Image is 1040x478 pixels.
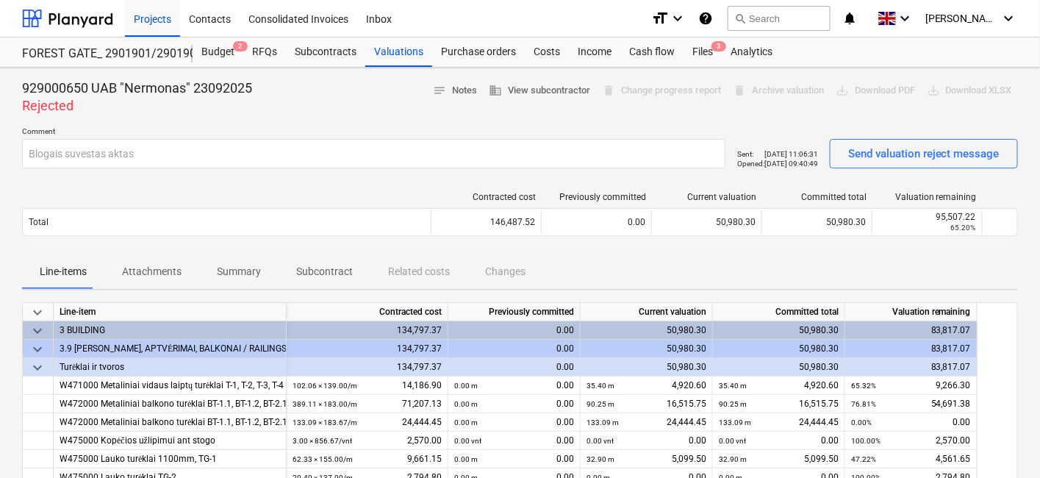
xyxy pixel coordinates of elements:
[851,418,872,427] small: 0.00%
[29,304,46,321] span: keyboard_arrow_down
[432,38,525,67] a: Purchase orders
[851,377,971,395] div: 9,266.30
[951,224,976,232] small: 65.20%
[60,432,280,450] div: W475000 Kopėčios užlipimui ant stogo
[483,79,596,102] button: View subcontractor
[217,264,261,279] p: Summary
[54,303,287,321] div: Line-item
[122,264,182,279] p: Attachments
[698,10,713,27] i: Knowledge base
[851,413,971,432] div: 0.00
[719,450,839,468] div: 5,099.50
[764,149,818,159] p: [DATE] 11:06:31
[454,450,574,468] div: 0.00
[719,413,839,432] div: 24,444.45
[293,382,357,390] small: 102.06 × 139.00 / m
[293,455,353,463] small: 62.33 × 155.00 / m
[437,192,536,202] div: Contracted cost
[293,437,352,445] small: 3.00 × 856.67 / vnt
[293,418,357,427] small: 133.09 × 183.67 / m
[365,38,432,67] a: Valuations
[845,303,978,321] div: Valuation remaining
[842,10,857,27] i: notifications
[541,210,651,234] div: 0.00
[525,38,569,67] a: Costs
[761,210,872,234] div: 50,980.30
[287,358,448,377] div: 134,797.37
[719,377,839,395] div: 4,920.60
[548,192,646,202] div: Previously committed
[569,38,620,67] a: Income
[878,192,977,202] div: Valuation remaining
[193,38,243,67] div: Budget
[587,418,619,427] small: 133.09 m
[581,321,713,340] div: 50,980.30
[448,340,581,358] div: 0.00
[896,10,914,27] i: keyboard_arrow_down
[293,400,357,408] small: 389.11 × 183.00 / m
[286,38,365,67] a: Subcontracts
[60,340,280,358] div: 3.9 [PERSON_NAME], APTVĖRIMAI, BALKONAI / RAILINGS
[454,437,481,445] small: 0.00 vnt
[293,395,442,413] div: 71,207.13
[651,210,761,234] div: 50,980.30
[845,340,978,358] div: 83,817.07
[719,395,839,413] div: 16,515.75
[713,303,845,321] div: Committed total
[29,340,46,358] span: keyboard_arrow_down
[851,455,876,463] small: 47.22%
[719,432,839,450] div: 0.00
[489,82,590,99] span: View subcontractor
[587,382,614,390] small: 35.40 m
[737,159,764,168] p: Opened :
[669,10,686,27] i: keyboard_arrow_down
[830,139,1018,168] button: Send valuation reject message
[433,82,477,99] span: Notes
[728,6,831,31] button: Search
[448,303,581,321] div: Previously committed
[29,322,46,340] span: keyboard_arrow_down
[684,38,722,67] a: Files3
[851,432,971,450] div: 2,570.00
[243,38,286,67] a: RFQs
[454,400,478,408] small: 0.00 m
[851,382,876,390] small: 65.32%
[454,455,478,463] small: 0.00 m
[454,377,574,395] div: 0.00
[433,84,446,97] span: notes
[60,450,280,468] div: W475000 Lauko turėklai 1100mm, TG-1
[40,264,87,279] p: Line-items
[845,358,978,377] div: 83,817.07
[768,192,867,202] div: Committed total
[587,432,706,450] div: 0.00
[287,321,448,340] div: 134,797.37
[722,38,781,67] div: Analytics
[60,413,280,432] div: W472000 Metaliniai balkono turėklai BT-1.1, BT-1.2, BT-2.1, BT-3.1, BT-3.2, BT-4 iš vamzdinio
[29,359,46,377] span: keyboard_arrow_down
[734,13,746,24] span: search
[878,212,976,222] div: 95,507.22
[581,358,713,377] div: 50,980.30
[448,321,581,340] div: 0.00
[851,450,971,468] div: 4,561.65
[620,38,684,67] a: Cash flow
[427,79,483,102] button: Notes
[651,10,669,27] i: format_size
[296,264,353,279] p: Subcontract
[967,407,1040,478] iframe: Chat Widget
[287,303,448,321] div: Contracted cost
[60,395,280,413] div: W472000 Metaliniai balkono turėklai BT-1.1, BT-1.2, BT-2.1 šoniniai dengiami plokšte
[848,144,1000,163] div: Send valuation reject message
[454,413,574,432] div: 0.00
[713,340,845,358] div: 50,980.30
[713,358,845,377] div: 50,980.30
[587,395,706,413] div: 16,515.75
[454,395,574,413] div: 0.00
[719,455,747,463] small: 32.90 m
[711,41,726,51] span: 3
[431,210,541,234] div: 146,487.52
[22,97,252,115] p: Rejected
